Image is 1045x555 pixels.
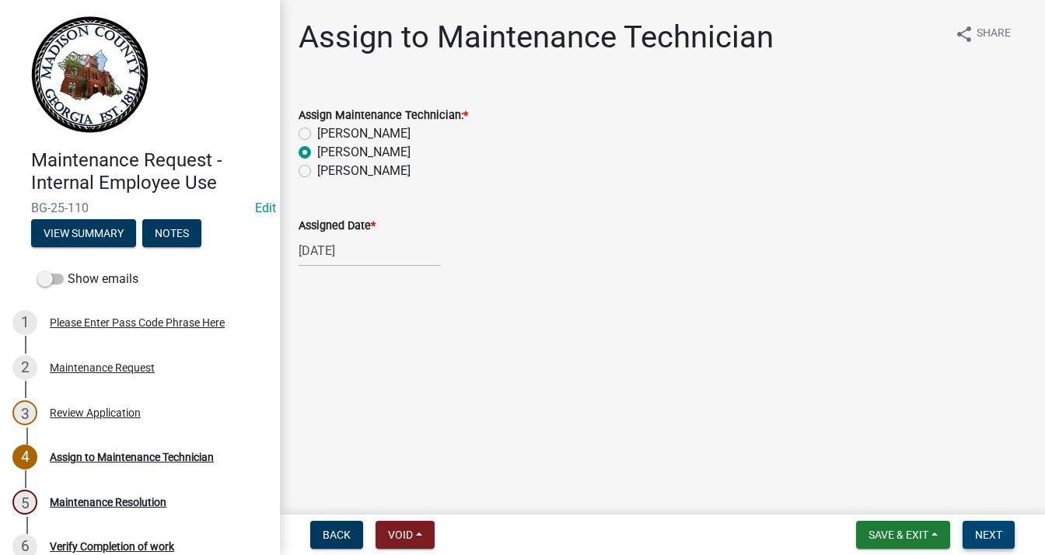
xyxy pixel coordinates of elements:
span: BG-25-110 [31,201,249,215]
div: 4 [12,445,37,469]
button: Back [310,521,363,549]
div: Assign to Maintenance Technician [50,452,214,462]
div: 5 [12,490,37,515]
label: Assigned Date [299,221,376,232]
div: Please Enter Pass Code Phrase Here [50,317,225,328]
div: Maintenance Resolution [50,497,166,508]
h1: Assign to Maintenance Technician [299,19,774,56]
button: View Summary [31,219,136,247]
wm-modal-confirm: Edit Application Number [255,201,276,215]
label: Show emails [37,270,138,288]
div: Verify Completion of work [50,541,174,552]
label: [PERSON_NAME] [317,162,411,180]
div: 2 [12,355,37,380]
button: shareShare [942,19,1023,49]
div: 3 [12,400,37,425]
div: 1 [12,310,37,335]
button: Notes [142,219,201,247]
wm-modal-confirm: Notes [142,228,201,240]
div: Maintenance Request [50,362,155,373]
h4: Maintenance Request - Internal Employee Use [31,149,267,194]
button: Void [376,521,435,549]
label: [PERSON_NAME] [317,143,411,162]
span: Next [975,529,1002,541]
img: Madison County, Georgia [31,16,149,133]
span: Save & Exit [869,529,928,541]
button: Save & Exit [856,521,950,549]
label: [PERSON_NAME] [317,124,411,143]
label: Assign Maintenance Technician: [299,110,468,121]
a: Edit [255,201,276,215]
span: Void [388,529,413,541]
span: Back [323,529,351,541]
button: Next [963,521,1015,549]
span: Share [977,25,1011,44]
i: share [955,25,973,44]
input: mm/dd/yyyy [299,235,441,267]
wm-modal-confirm: Summary [31,228,136,240]
div: Review Application [50,407,141,418]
